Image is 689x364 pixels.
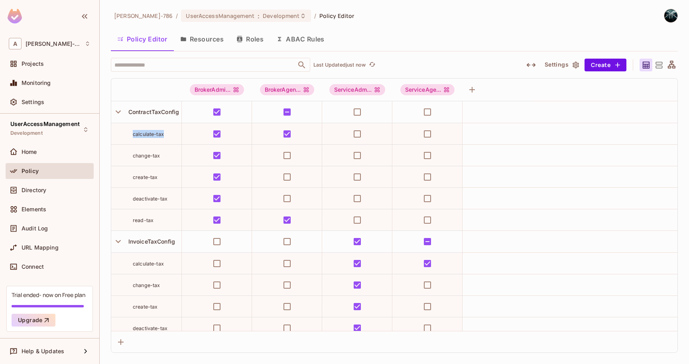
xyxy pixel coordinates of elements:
li: / [176,12,178,20]
span: A [9,38,22,49]
button: Create [585,59,626,71]
img: SReyMgAAAABJRU5ErkJggg== [8,9,22,24]
span: deactivate-tax [133,325,167,331]
li: / [314,12,316,20]
span: create-tax [133,304,158,310]
span: : [257,13,260,19]
span: change-tax [133,153,160,159]
span: refresh [369,61,376,69]
span: BrokerAdmin [190,84,244,95]
span: Directory [22,187,46,193]
span: Policy [22,168,39,174]
button: refresh [367,60,377,70]
span: Workspace: Arunkumar-786 [26,41,81,47]
span: ContractTaxConfig [125,108,179,115]
div: ServiceAge... [400,84,455,95]
span: ServiceAgent [400,84,455,95]
span: Policy Editor [319,12,354,20]
div: BrokerAgen... [260,84,315,95]
button: Upgrade [12,314,55,327]
span: Connect [22,264,44,270]
button: Roles [230,29,270,49]
button: Resources [174,29,230,49]
p: Last Updated just now [313,62,366,68]
span: ServiceAdmin [329,84,386,95]
span: Click to refresh data [366,60,377,70]
button: Open [296,59,307,71]
div: ServiceAdm... [329,84,386,95]
span: Audit Log [22,225,48,232]
span: UserAccessManagement [186,12,254,20]
span: Development [263,12,299,20]
span: Monitoring [22,80,51,86]
img: Arunkumar T [664,9,677,22]
span: BrokerAgent [260,84,315,95]
span: Development [10,130,43,136]
span: read-tax [133,217,154,223]
button: Settings [541,59,581,71]
button: ABAC Rules [270,29,331,49]
span: deactivate-tax [133,196,167,202]
span: Projects [22,61,44,67]
span: Elements [22,206,46,212]
span: UserAccessManagement [10,121,80,127]
span: InvoiceTaxConfig [125,238,175,245]
div: BrokerAdmi... [190,84,244,95]
button: Policy Editor [111,29,174,49]
span: calculate-tax [133,131,164,137]
span: Help & Updates [22,348,64,354]
span: Settings [22,99,44,105]
span: Home [22,149,37,155]
span: the active workspace [114,12,173,20]
span: calculate-tax [133,261,164,267]
span: URL Mapping [22,244,59,251]
span: create-tax [133,174,158,180]
span: change-tax [133,282,160,288]
div: Trial ended- now on Free plan [12,291,85,299]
